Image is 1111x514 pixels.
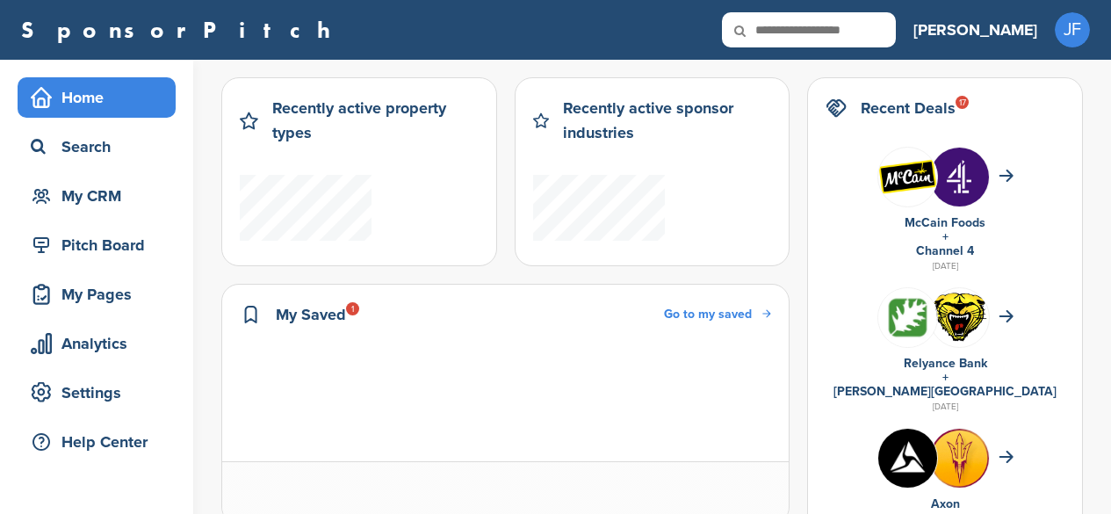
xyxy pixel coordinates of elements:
a: Home [18,77,176,118]
span: JF [1055,12,1090,47]
span: Go to my saved [664,307,752,322]
a: Relyance Bank [904,356,987,371]
a: Pitch Board [18,225,176,265]
a: My Pages [18,274,176,315]
a: Channel 4 [916,243,974,258]
a: McCain Foods [905,215,985,230]
img: Odp7hoyt 400x400 [878,288,937,347]
a: + [942,370,949,385]
a: [PERSON_NAME][GEOGRAPHIC_DATA] [833,384,1057,399]
div: 1 [346,302,359,315]
a: Analytics [18,323,176,364]
a: Settings [18,373,176,413]
div: [DATE] [826,399,1064,415]
div: My CRM [26,180,176,212]
div: [DATE] [826,258,1064,274]
div: Help Center [26,426,176,458]
a: + [942,229,949,244]
div: Pitch Board [26,229,176,261]
a: Search [18,127,176,167]
img: Open uri20141112 50798 1gyzy02 [878,159,937,194]
h2: Recent Deals [861,96,956,120]
h2: My Saved [276,302,346,327]
a: Axon [931,496,960,511]
a: Go to my saved [664,305,771,324]
a: Help Center [18,422,176,462]
img: Design img dhsqmo [930,292,989,343]
div: 17 [956,96,969,109]
div: Settings [26,377,176,409]
div: My Pages [26,279,176,310]
img: Scboarel 400x400 [878,429,937,488]
a: [PERSON_NAME] [913,11,1037,49]
h2: Recently active sponsor industries [563,96,771,145]
a: SponsorPitch [21,18,342,41]
div: Home [26,82,176,113]
h3: [PERSON_NAME] [913,18,1037,42]
div: Search [26,131,176,163]
div: Analytics [26,328,176,359]
h2: Recently active property types [272,96,479,145]
img: Nag8r1eo 400x400 [930,429,989,488]
img: Ctknvhwm 400x400 [930,148,989,206]
a: My CRM [18,176,176,216]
